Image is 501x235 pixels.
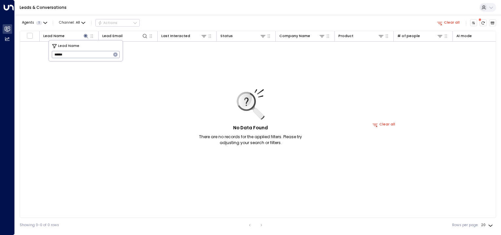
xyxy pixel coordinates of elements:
div: Product [338,33,384,39]
div: Product [338,33,353,39]
p: There are no records for the applied filters. Please try adjusting your search or filters. [189,134,312,146]
span: There are new threads available. Refresh the grid to view the latest updates. [480,19,487,27]
div: Lead Email [102,33,148,39]
div: Company Name [279,33,310,39]
span: Toggle select all [27,32,33,39]
span: 1 [36,21,42,25]
label: Rows per page: [452,223,478,228]
div: Lead Email [102,33,123,39]
div: # of people [397,33,420,39]
div: Last Interacted [161,33,190,39]
div: Status [220,33,266,39]
span: Agents [22,21,34,25]
div: Actions [98,21,118,25]
button: Channel:All [57,19,87,26]
div: Button group with a nested menu [95,19,140,27]
span: All [76,21,80,25]
span: Channel: [57,19,87,26]
button: Customize [470,19,477,27]
div: Last Interacted [161,33,207,39]
button: Clear all [371,121,397,128]
button: Clear all [435,19,462,26]
span: Lead Name [58,43,79,49]
div: 20 [481,221,494,229]
div: Lead Name [43,33,65,39]
div: Lead Name [43,33,89,39]
a: Leads & Conversations [20,5,67,10]
h5: No Data Found [233,125,268,131]
button: Agents1 [20,19,49,26]
div: Status [220,33,233,39]
div: Showing 0-0 of 0 rows [20,223,59,228]
div: Company Name [279,33,325,39]
button: Actions [95,19,140,27]
button: Archived Leads [489,19,496,27]
nav: pagination navigation [246,221,266,229]
div: AI mode [456,33,472,39]
div: # of people [397,33,443,39]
